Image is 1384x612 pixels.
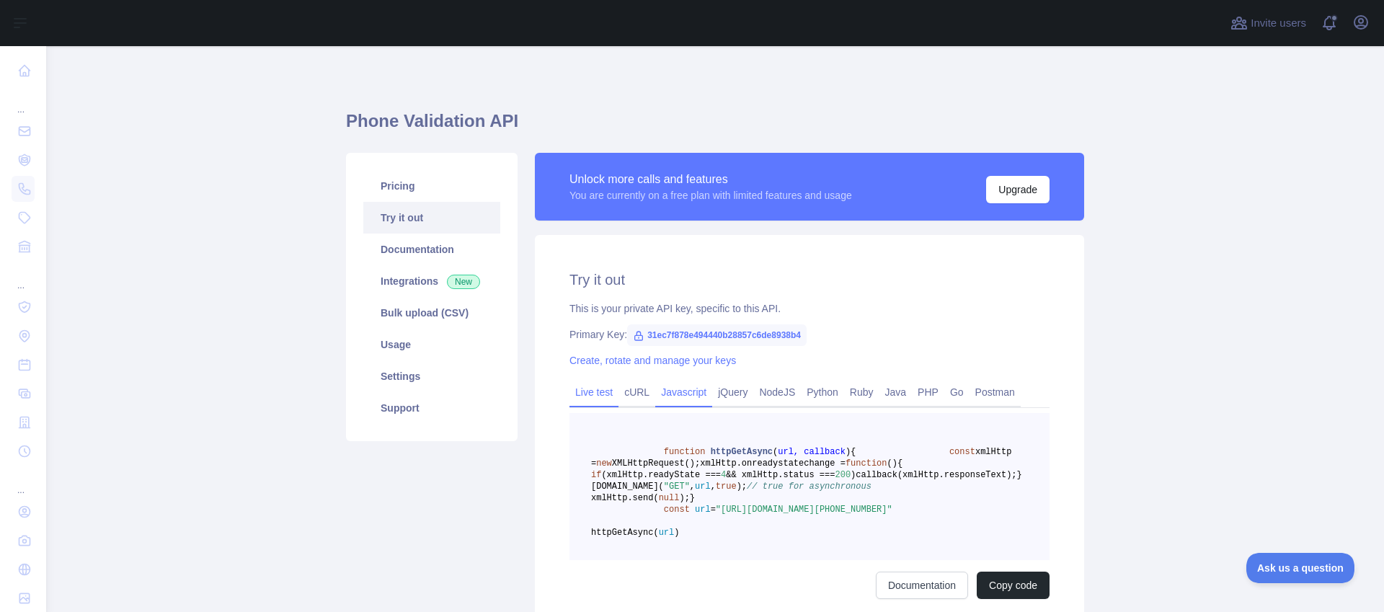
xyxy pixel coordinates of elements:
a: Settings [363,360,500,392]
span: true [716,482,737,492]
a: Documentation [876,572,968,599]
button: Upgrade [986,176,1050,203]
span: // true for asynchronous [747,482,871,492]
a: Postman [970,381,1021,404]
a: Java [879,381,913,404]
iframe: Toggle Customer Support [1246,553,1355,583]
div: ... [12,262,35,291]
span: const [664,505,690,515]
span: ) [846,447,851,457]
span: } [1017,470,1022,480]
a: Live test [569,381,618,404]
a: Go [944,381,970,404]
a: NodeJS [753,381,801,404]
div: Primary Key: [569,327,1050,342]
a: Python [801,381,844,404]
span: httpGetAsync [711,447,773,457]
span: New [447,275,480,289]
h1: Phone Validation API [346,110,1084,144]
span: null [659,493,680,503]
span: url, callback [778,447,846,457]
span: ); [737,482,747,492]
span: { [851,447,856,457]
span: httpGetAsync( [591,528,659,538]
span: ( [887,458,892,469]
span: url [695,505,711,515]
span: const [949,447,975,457]
h2: Try it out [569,270,1050,290]
span: 200 [835,470,851,480]
a: Integrations New [363,265,500,297]
a: cURL [618,381,655,404]
span: ); [679,493,689,503]
span: xmlHttp.send( [591,493,659,503]
span: 31ec7f878e494440b28857c6de8938b4 [627,324,807,346]
span: "GET" [664,482,690,492]
span: xmlHttp.onreadystatechange = [700,458,846,469]
a: Bulk upload (CSV) [363,297,500,329]
a: Usage [363,329,500,360]
span: "[URL][DOMAIN_NAME][PHONE_NUMBER]" [716,505,892,515]
span: new [596,458,612,469]
a: Create, rotate and manage your keys [569,355,736,366]
span: [DOMAIN_NAME]( [591,482,664,492]
span: ( [773,447,778,457]
span: callback(xmlHttp.responseText); [856,470,1016,480]
div: You are currently on a free plan with limited features and usage [569,188,852,203]
a: Pricing [363,170,500,202]
a: Documentation [363,234,500,265]
span: XMLHttpRequest(); [612,458,700,469]
a: PHP [912,381,944,404]
span: (xmlHttp.readyState === [601,470,721,480]
span: if [591,470,601,480]
span: && xmlHttp.status === [726,470,835,480]
a: jQuery [712,381,753,404]
span: } [690,493,695,503]
span: function [846,458,887,469]
span: = [711,505,716,515]
div: ... [12,87,35,115]
span: function [664,447,706,457]
span: { [897,458,902,469]
span: ) [851,470,856,480]
span: 4 [721,470,726,480]
a: Javascript [655,381,712,404]
a: Ruby [844,381,879,404]
span: url [659,528,675,538]
span: url [695,482,711,492]
a: Support [363,392,500,424]
span: ) [674,528,679,538]
span: Invite users [1251,15,1306,32]
div: This is your private API key, specific to this API. [569,301,1050,316]
button: Copy code [977,572,1050,599]
span: , [711,482,716,492]
a: Try it out [363,202,500,234]
span: ) [892,458,897,469]
div: Unlock more calls and features [569,171,852,188]
div: ... [12,467,35,496]
button: Invite users [1228,12,1309,35]
span: , [690,482,695,492]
